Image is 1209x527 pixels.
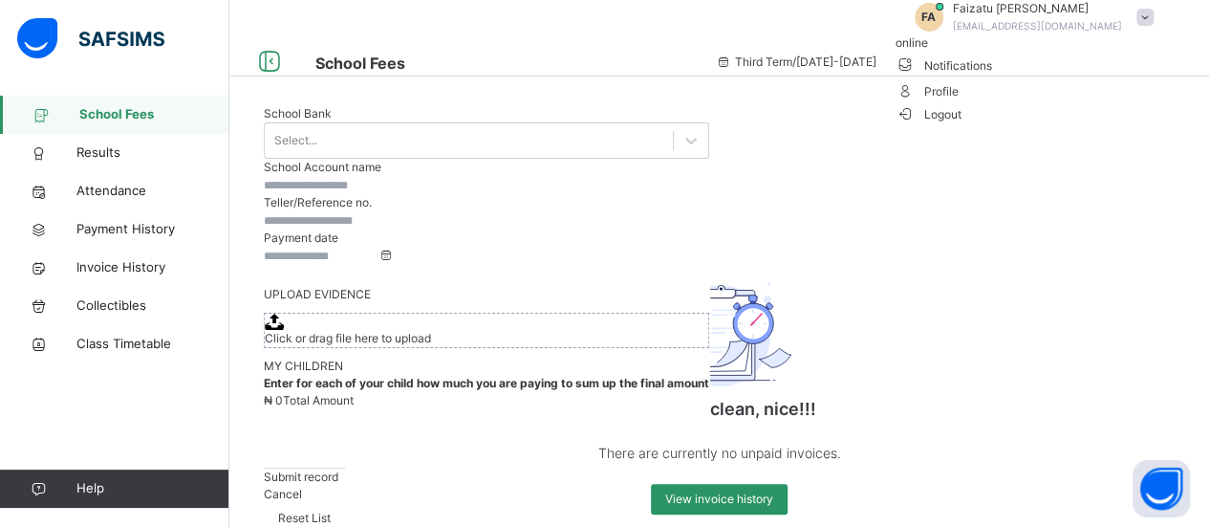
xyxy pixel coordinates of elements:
span: Profile [896,77,1163,103]
span: Class Timetable [76,335,229,354]
span: Submit record [264,470,338,484]
label: Payment date [264,231,338,245]
span: School Fees [79,105,229,124]
span: School Fees [315,54,405,73]
span: School Bank [264,106,332,121]
span: View invoice history [665,491,773,508]
label: School Account name [264,160,381,174]
p: There are currently no unpaid invoices. [529,441,911,465]
span: MY CHILDREN [264,359,343,373]
span: Invoice History [76,258,229,277]
span: Logout [896,104,961,124]
span: [EMAIL_ADDRESS][DOMAIN_NAME] [953,20,1122,32]
div: Select... [274,132,317,149]
span: Results [76,143,229,163]
span: Collectibles [76,296,229,316]
span: Attendance [76,182,229,201]
label: Teller/Reference no. [264,195,372,209]
img: empty_exam.25ac31c7e64bfa8fcc0a6b068b22d071.svg [648,282,791,386]
li: dropdown-list-item-text-3 [896,52,1163,77]
li: dropdown-list-item-null-2 [896,34,1163,52]
span: Notifications [896,52,1163,77]
li: dropdown-list-item-buttom-7 [896,103,1163,123]
span: ₦ 0 [264,393,283,407]
span: session/term information [716,54,876,71]
span: Total Amount [283,393,354,407]
span: Reset List [278,510,331,527]
span: FA [921,9,936,26]
span: Cancel [264,487,302,501]
span: online [896,35,928,50]
span: Click or drag file here to upload [265,331,431,345]
span: Help [76,479,228,498]
button: Open asap [1133,460,1190,517]
img: safsims [17,18,164,58]
li: dropdown-list-item-text-4 [896,77,1163,103]
span: Click or drag file here to upload [264,313,709,348]
span: UPLOAD EVIDENCE [264,287,371,301]
span: Payment History [76,220,229,239]
span: Enter for each of your child how much you are paying to sum up the final amount [264,376,709,390]
p: Keeping it clean, nice!!! [529,396,911,422]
